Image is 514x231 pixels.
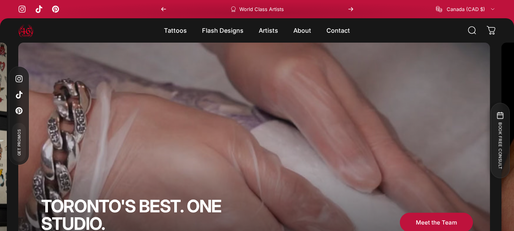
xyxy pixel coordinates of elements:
[286,22,319,38] summary: About
[447,6,485,12] span: Canada (CAD $)
[156,22,358,38] nav: Primary
[490,103,509,178] button: BOOK FREE CONSULT
[194,22,251,38] summary: Flash Designs
[239,6,284,12] p: World Class Artists
[251,22,286,38] summary: Artists
[16,129,22,156] span: Get Promos
[319,22,358,38] a: Contact
[156,22,194,38] summary: Tattoos
[483,22,500,39] a: 0 items
[12,123,26,162] a: Get Promos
